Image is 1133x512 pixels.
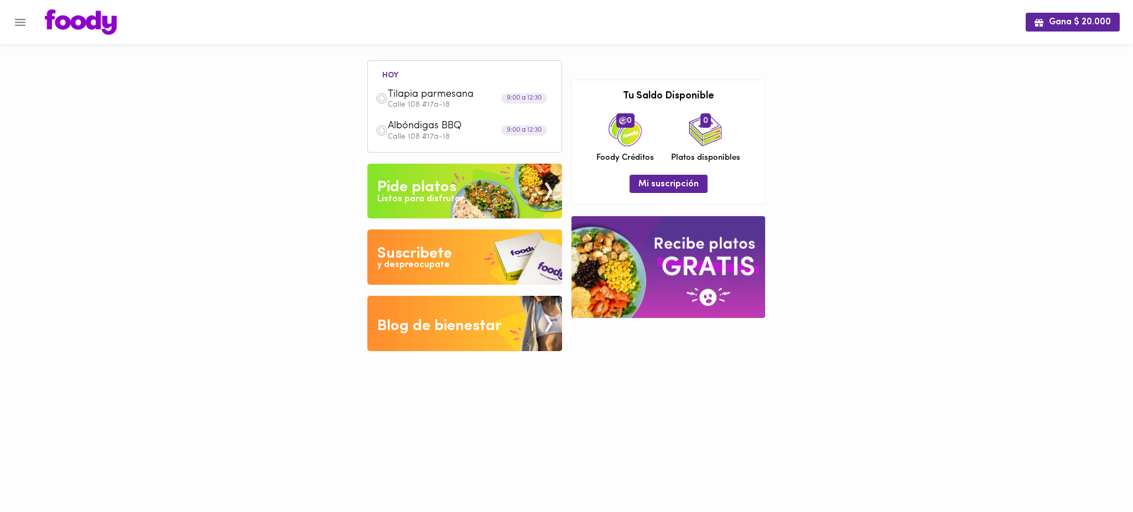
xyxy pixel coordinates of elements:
[367,229,562,285] img: Disfruta bajar de peso
[388,133,554,141] p: Calle 108 #17a-18
[700,113,711,128] span: 0
[377,243,452,265] div: Suscribete
[616,113,635,128] span: 0
[7,9,34,36] button: Menu
[377,176,456,198] div: Pide platos
[376,92,388,105] img: dish.png
[596,152,654,164] span: Foody Créditos
[377,193,464,206] div: Listos para disfrutar
[367,164,562,219] img: Pide un Platos
[1026,13,1120,31] button: Gana $ 20.000
[377,315,502,337] div: Blog de bienestar
[1069,448,1122,501] iframe: Messagebird Livechat Widget
[630,175,708,193] button: Mi suscripción
[671,152,740,164] span: Platos disponibles
[388,101,554,109] p: Calle 108 #17a-18
[45,9,117,35] img: logo.png
[1035,17,1111,28] span: Gana $ 20.000
[388,120,515,133] span: Albóndigas BBQ
[609,113,642,147] img: credits-package.png
[580,91,757,102] h3: Tu Saldo Disponible
[367,296,562,351] img: Blog de bienestar
[689,113,722,147] img: icon_dishes.png
[571,216,765,317] img: referral-banner.png
[377,259,450,271] div: y despreocupate
[373,69,407,80] li: hoy
[376,124,388,137] img: dish.png
[619,117,627,124] img: foody-creditos.png
[501,125,547,135] div: 9:00 a 12:30
[388,88,515,101] span: Tilapia parmesana
[501,93,547,104] div: 9:00 a 12:30
[638,179,699,190] span: Mi suscripción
